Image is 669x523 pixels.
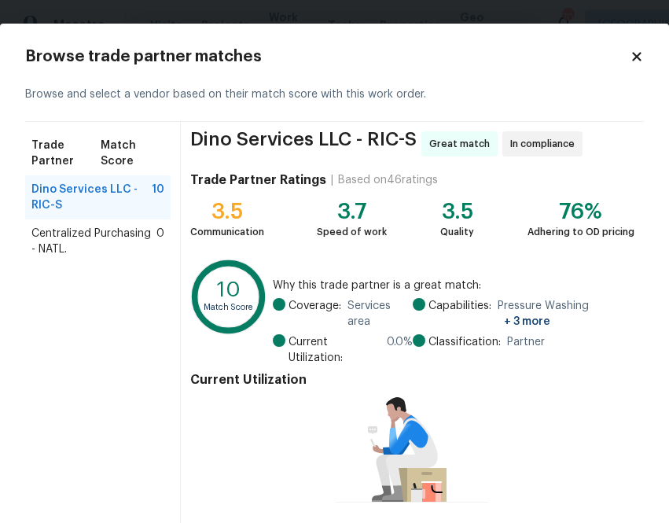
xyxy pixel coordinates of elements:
[428,298,491,330] span: Capabilities:
[289,334,381,366] span: Current Utilization:
[347,298,414,330] span: Services area
[190,372,634,388] h4: Current Utilization
[387,334,413,366] span: 0.0 %
[204,303,254,311] text: Match Score
[156,226,164,257] span: 0
[317,224,387,240] div: Speed of work
[338,172,438,188] div: Based on 46 ratings
[31,226,156,257] span: Centralized Purchasing - NATL.
[217,280,241,301] text: 10
[273,278,634,293] span: Why this trade partner is a great match:
[31,138,101,169] span: Trade Partner
[440,224,474,240] div: Quality
[101,138,164,169] span: Match Score
[504,316,550,327] span: + 3 more
[31,182,152,213] span: Dino Services LLC - RIC-S
[326,172,338,188] div: |
[507,334,545,350] span: Partner
[527,204,634,219] div: 76%
[190,131,417,157] span: Dino Services LLC - RIC-S
[190,204,264,219] div: 3.5
[498,298,634,330] span: Pressure Washing
[190,224,264,240] div: Communication
[527,224,634,240] div: Adhering to OD pricing
[25,68,644,122] div: Browse and select a vendor based on their match score with this work order.
[428,334,501,350] span: Classification:
[429,136,496,152] span: Great match
[152,182,164,213] span: 10
[289,298,341,330] span: Coverage:
[510,136,581,152] span: In compliance
[190,172,326,188] h4: Trade Partner Ratings
[440,204,474,219] div: 3.5
[317,204,387,219] div: 3.7
[25,49,630,64] h2: Browse trade partner matches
